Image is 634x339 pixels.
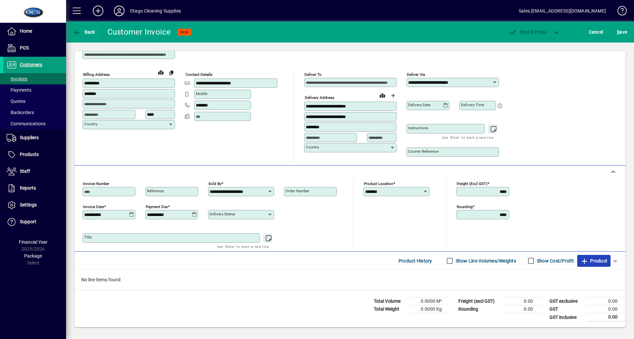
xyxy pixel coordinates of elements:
div: Customer Invoice [107,27,171,37]
mat-label: Invoice date [83,204,104,209]
span: Financial Year [19,239,48,245]
label: Show Line Volumes/Weights [454,258,516,264]
a: Quotes [3,96,66,107]
a: View on map [377,90,388,101]
mat-label: Instructions [408,126,428,130]
mat-label: Country [84,122,97,126]
div: Sales [EMAIL_ADDRESS][DOMAIN_NAME] [519,6,606,16]
mat-hint: Use 'Enter' to start a new line [442,134,494,141]
span: Invoices [7,76,27,81]
mat-hint: Use 'Enter' to start a new line [217,243,269,250]
td: 0.0000 Kg [410,305,450,313]
td: 0.00 [586,313,625,322]
mat-label: Mobile [196,91,207,96]
mat-label: Freight (excl GST) [457,181,487,186]
mat-label: Payment due [146,204,168,209]
mat-label: Reference [147,189,164,193]
a: Reports [3,180,66,197]
a: Knowledge Base [613,1,626,23]
span: POS [20,45,29,50]
a: View on map [156,67,166,77]
span: Package [24,253,42,259]
span: Quotes [7,99,25,104]
span: Support [20,219,36,224]
a: POS [3,40,66,56]
button: Post & Email [505,26,550,38]
span: Home [20,28,32,34]
button: Product History [396,255,435,267]
a: Home [3,23,66,40]
span: Product History [399,256,432,266]
span: Communications [7,121,46,126]
mat-label: Rounding [457,204,473,209]
span: Reports [20,185,36,191]
button: Product [577,255,611,267]
label: Show Cost/Profit [536,258,574,264]
td: 0.00 [586,305,625,313]
a: Backorders [3,107,66,118]
span: Payments [7,87,31,93]
span: ost & Email [509,29,547,35]
a: Invoices [3,73,66,84]
td: 0.00 [586,297,625,305]
mat-label: Product location [364,181,393,186]
a: Settings [3,197,66,213]
a: Payments [3,84,66,96]
mat-label: Title [84,235,92,239]
button: Choose address [388,90,398,101]
button: Cancel [587,26,605,38]
span: Suppliers [20,135,39,140]
app-page-header-button: Back [66,26,102,38]
button: Back [71,26,97,38]
span: ave [617,27,627,37]
td: 0.00 [501,305,541,313]
td: Rounding [455,305,501,313]
div: No line items found [75,270,625,290]
mat-label: Order number [286,189,309,193]
td: Total Volume [370,297,410,305]
mat-label: Courier Reference [408,149,439,154]
span: P [520,29,523,35]
button: Add [88,5,109,17]
span: Product [581,256,607,266]
mat-label: Deliver To [304,72,322,77]
mat-label: Deliver via [407,72,425,77]
span: Staff [20,169,30,174]
button: Save [615,26,629,38]
span: Settings [20,202,37,207]
span: Backorders [7,110,34,115]
td: GST [546,305,586,313]
button: Profile [109,5,130,17]
td: 0.00 [501,297,541,305]
span: Back [73,29,95,35]
mat-label: Country [306,145,319,149]
td: GST exclusive [546,297,586,305]
a: Communications [3,118,66,129]
mat-label: Delivery status [210,212,235,216]
a: Products [3,146,66,163]
span: Cancel [589,27,603,37]
span: Products [20,152,39,157]
td: GST inclusive [546,313,586,322]
mat-label: Sold by [208,181,221,186]
span: S [617,29,619,35]
div: Otago Cleaning Supplies [130,6,181,16]
button: Copy to Delivery address [166,67,177,78]
td: Total Weight [370,305,410,313]
a: Staff [3,163,66,180]
a: Support [3,214,66,230]
mat-label: Delivery time [461,103,484,107]
td: 0.0000 M³ [410,297,450,305]
td: Freight (excl GST) [455,297,501,305]
mat-label: Invoice number [83,181,109,186]
a: Suppliers [3,130,66,146]
span: Customers [20,62,42,67]
span: NEW [180,30,189,34]
mat-label: Delivery date [408,103,431,107]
